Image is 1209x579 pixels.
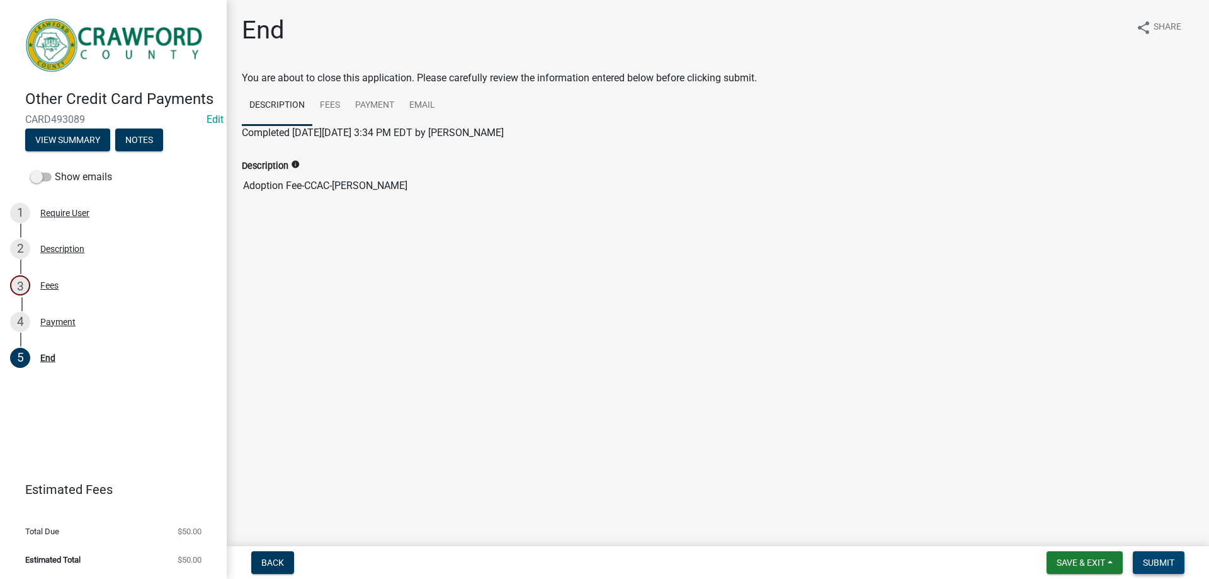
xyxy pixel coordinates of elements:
wm-modal-confirm: Notes [115,135,163,146]
div: 2 [10,239,30,259]
span: $50.00 [178,527,201,536]
div: 4 [10,312,30,332]
a: Fees [312,86,348,126]
button: Notes [115,129,163,151]
button: Save & Exit [1047,551,1123,574]
span: Total Due [25,527,59,536]
a: Payment [348,86,402,126]
div: You are about to close this application. Please carefully review the information entered below be... [242,71,1194,224]
img: Crawford County, Georgia [25,13,207,77]
div: End [40,353,55,362]
span: Estimated Total [25,556,81,564]
label: Description [242,162,288,171]
a: Edit [207,113,224,125]
div: Require User [40,209,89,217]
wm-modal-confirm: Edit Application Number [207,113,224,125]
span: Completed [DATE][DATE] 3:34 PM EDT by [PERSON_NAME] [242,127,504,139]
i: info [291,160,300,169]
span: Back [261,558,284,568]
div: 3 [10,275,30,295]
span: CARD493089 [25,113,201,125]
div: 1 [10,203,30,223]
button: Submit [1133,551,1184,574]
button: View Summary [25,129,110,151]
i: share [1136,20,1151,35]
span: Save & Exit [1057,558,1105,568]
span: Submit [1143,558,1174,568]
a: Estimated Fees [10,477,207,502]
h4: Other Credit Card Payments [25,90,217,108]
div: Description [40,244,84,253]
h1: End [242,15,285,45]
wm-modal-confirm: Summary [25,135,110,146]
button: shareShare [1126,15,1191,40]
div: Payment [40,318,76,326]
span: $50.00 [178,556,201,564]
label: Show emails [30,169,112,185]
a: Email [402,86,443,126]
a: Description [242,86,312,126]
button: Back [251,551,294,574]
span: Share [1154,20,1181,35]
div: 5 [10,348,30,368]
div: Fees [40,281,59,290]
